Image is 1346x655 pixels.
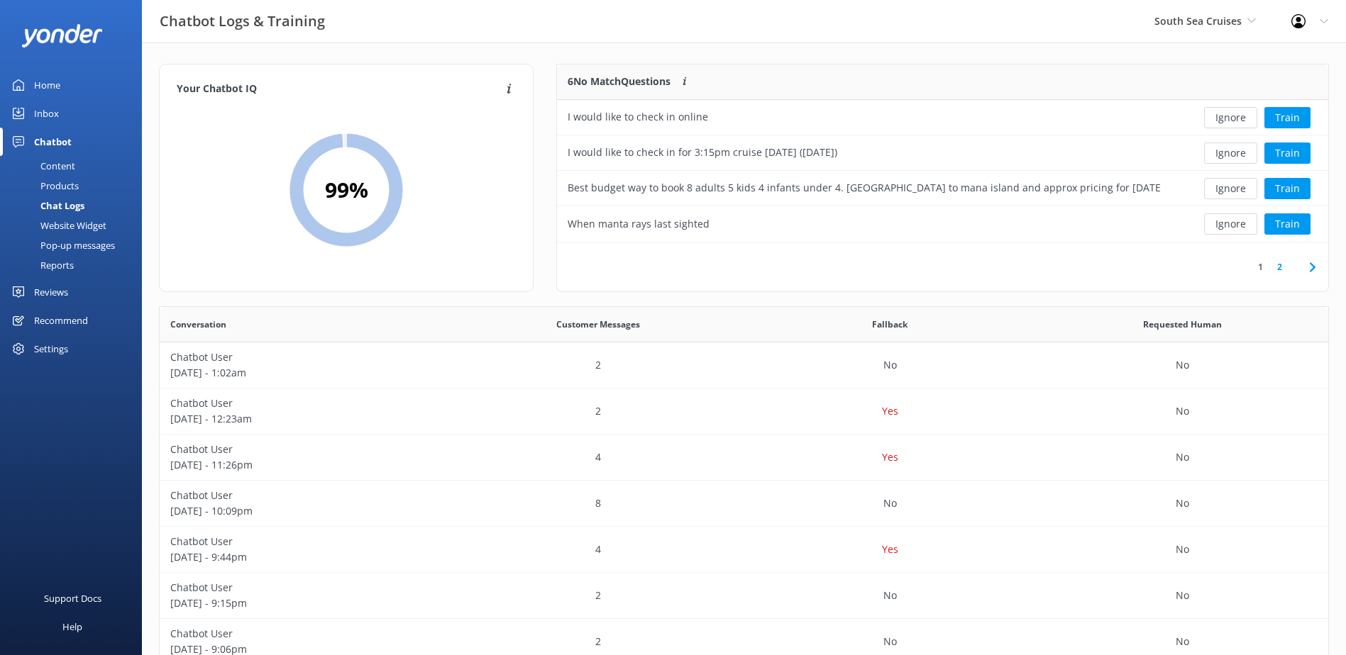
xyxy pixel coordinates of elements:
p: 6 No Match Questions [568,74,671,89]
div: row [160,573,1328,619]
p: Chatbot User [170,580,441,595]
a: Chat Logs [9,196,142,215]
p: No [1176,496,1189,511]
p: No [1176,449,1189,465]
div: grid [557,100,1328,242]
button: Train [1264,178,1311,199]
div: Inbox [34,99,59,128]
p: 2 [595,634,601,649]
span: South Sea Cruises [1154,14,1242,28]
a: Pop-up messages [9,235,142,255]
a: Reports [9,255,142,275]
div: row [557,135,1328,171]
button: Train [1264,213,1311,235]
p: No [1176,542,1189,557]
p: No [1176,634,1189,649]
p: Yes [882,542,898,557]
button: Ignore [1204,107,1257,128]
p: Chatbot User [170,442,441,457]
p: 2 [595,588,601,603]
div: Reviews [34,278,68,306]
p: No [883,496,897,511]
div: Pop-up messages [9,235,115,255]
a: 2 [1270,260,1289,274]
a: Content [9,156,142,176]
p: Yes [882,403,898,419]
p: Chatbot User [170,349,441,365]
span: Conversation [170,318,226,331]
a: Website Widget [9,215,142,235]
p: No [1176,403,1189,419]
button: Train [1264,107,1311,128]
p: No [1176,357,1189,373]
div: Products [9,176,79,196]
div: Website Widget [9,215,106,235]
h4: Your Chatbot IQ [177,82,502,97]
div: I would like to check in online [568,109,708,125]
div: Best budget way to book 8 adults 5 kids 4 infants under 4. [GEOGRAPHIC_DATA] to mana island and a... [568,180,1161,196]
p: No [1176,588,1189,603]
p: [DATE] - 1:02am [170,365,441,381]
button: Ignore [1204,213,1257,235]
a: 1 [1251,260,1270,274]
h3: Chatbot Logs & Training [160,10,325,33]
img: yonder-white-logo.png [21,24,103,47]
div: row [557,206,1328,242]
span: Fallback [872,318,908,331]
div: row [160,388,1328,435]
div: Settings [34,335,68,363]
p: [DATE] - 9:44pm [170,549,441,565]
p: [DATE] - 10:09pm [170,503,441,519]
p: [DATE] - 12:23am [170,411,441,427]
div: row [160,342,1328,388]
div: row [557,100,1328,135]
p: Chatbot User [170,534,441,549]
div: Reports [9,255,74,275]
span: Requested Human [1143,318,1222,331]
span: Customer Messages [556,318,640,331]
p: Chatbot User [170,626,441,642]
p: No [883,357,897,373]
div: row [557,171,1328,206]
div: I would like to check in for 3:15pm cruise [DATE] ([DATE]) [568,145,837,160]
button: Ignore [1204,142,1257,164]
p: No [883,588,897,603]
button: Train [1264,142,1311,164]
p: 4 [595,449,601,465]
div: row [160,435,1328,481]
div: Content [9,156,75,176]
div: Home [34,71,60,99]
div: When manta rays last sighted [568,216,710,232]
p: Chatbot User [170,396,441,411]
div: Help [62,612,82,641]
div: Recommend [34,306,88,335]
a: Products [9,176,142,196]
p: 8 [595,496,601,511]
div: Support Docs [44,584,101,612]
p: [DATE] - 11:26pm [170,457,441,473]
p: [DATE] - 9:15pm [170,595,441,611]
p: 4 [595,542,601,557]
p: Yes [882,449,898,465]
p: No [883,634,897,649]
p: 2 [595,403,601,419]
div: row [160,481,1328,527]
div: row [160,527,1328,573]
p: 2 [595,357,601,373]
div: Chat Logs [9,196,84,215]
div: Chatbot [34,128,72,156]
p: Chatbot User [170,488,441,503]
button: Ignore [1204,178,1257,199]
h2: 99 % [325,173,368,207]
